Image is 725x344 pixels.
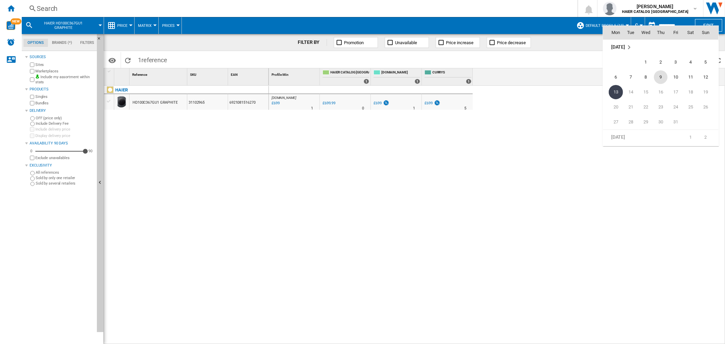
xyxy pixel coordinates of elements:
tr: Week undefined [603,40,719,55]
th: Mon [603,26,623,39]
th: Fri [668,26,683,39]
td: Friday October 17 2025 [668,85,683,100]
span: [DATE] [611,135,625,140]
td: Sunday October 12 2025 [698,70,719,85]
td: Sunday October 5 2025 [698,55,719,70]
td: Friday October 24 2025 [668,100,683,115]
td: Friday October 10 2025 [668,70,683,85]
td: Saturday October 25 2025 [683,100,698,115]
td: Sunday November 2 2025 [698,130,719,145]
span: [DATE] [611,44,625,50]
th: Thu [653,26,668,39]
td: Thursday October 16 2025 [653,85,668,100]
td: Wednesday October 29 2025 [638,115,653,130]
span: 13 [609,85,623,99]
tr: Week 3 [603,85,719,100]
td: Saturday October 4 2025 [683,55,698,70]
span: 6 [609,70,623,84]
tr: Week 1 [603,130,719,145]
td: Monday October 6 2025 [603,70,623,85]
td: Tuesday October 21 2025 [623,100,638,115]
td: Sunday October 19 2025 [698,85,719,100]
span: 10 [669,70,683,84]
td: Monday October 13 2025 [603,85,623,100]
tr: Week 2 [603,70,719,85]
span: 5 [699,55,712,69]
tr: Week 1 [603,55,719,70]
td: Saturday October 18 2025 [683,85,698,100]
td: Wednesday October 1 2025 [638,55,653,70]
td: Tuesday October 14 2025 [623,85,638,100]
tr: Week 5 [603,115,719,130]
md-calendar: Calendar [603,26,719,146]
span: 11 [684,70,697,84]
span: 12 [699,70,712,84]
td: Saturday November 1 2025 [683,130,698,145]
span: 4 [684,55,697,69]
th: Sun [698,26,719,39]
td: Saturday October 11 2025 [683,70,698,85]
td: Wednesday October 22 2025 [638,100,653,115]
td: Monday October 20 2025 [603,100,623,115]
span: 7 [624,70,638,84]
th: Sat [683,26,698,39]
td: Monday October 27 2025 [603,115,623,130]
td: Wednesday October 15 2025 [638,85,653,100]
span: 3 [669,55,683,69]
td: October 2025 [603,40,719,55]
span: 2 [654,55,668,69]
span: 8 [639,70,653,84]
td: Thursday October 9 2025 [653,70,668,85]
td: Sunday October 26 2025 [698,100,719,115]
span: 1 [639,55,653,69]
td: Friday October 3 2025 [668,55,683,70]
td: Thursday October 2 2025 [653,55,668,70]
td: Tuesday October 28 2025 [623,115,638,130]
th: Tue [623,26,638,39]
th: Wed [638,26,653,39]
td: Friday October 31 2025 [668,115,683,130]
td: Tuesday October 7 2025 [623,70,638,85]
td: Thursday October 23 2025 [653,100,668,115]
td: Thursday October 30 2025 [653,115,668,130]
tr: Week 4 [603,100,719,115]
span: 9 [654,70,668,84]
td: Wednesday October 8 2025 [638,70,653,85]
